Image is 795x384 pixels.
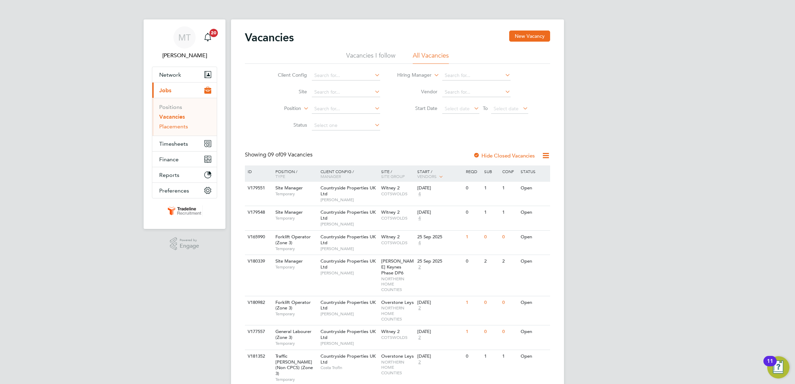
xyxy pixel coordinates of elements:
[320,173,341,179] span: Manager
[275,185,303,191] span: Site Manager
[381,305,414,322] span: NORTHERN HOME COUNTIES
[519,182,549,195] div: Open
[381,258,414,276] span: [PERSON_NAME] Keynes Phase DP6
[275,328,311,340] span: General Labourer (Zone 3)
[417,234,462,240] div: 25 Sep 2025
[152,152,217,167] button: Finance
[501,325,519,338] div: 0
[464,255,482,268] div: 0
[159,156,179,163] span: Finance
[152,98,217,136] div: Jobs
[482,206,501,219] div: 1
[246,255,270,268] div: V180339
[416,165,464,183] div: Start /
[275,353,313,377] span: Traffic [PERSON_NAME] (Non CPCS) (Zone 3)
[159,104,182,110] a: Positions
[180,243,199,249] span: Engage
[501,296,519,309] div: 0
[519,296,549,309] div: Open
[381,191,414,197] span: COTSWOLDS
[275,341,317,346] span: Temporary
[144,19,225,229] nav: Main navigation
[152,136,217,151] button: Timesheets
[417,305,422,311] span: 2
[767,356,789,378] button: Open Resource Center, 11 new notifications
[509,31,550,42] button: New Vacancy
[246,165,270,177] div: ID
[481,104,490,113] span: To
[379,165,416,182] div: Site /
[246,296,270,309] div: V180982
[381,173,405,179] span: Site Group
[319,165,379,182] div: Client Config /
[159,87,171,94] span: Jobs
[346,51,395,64] li: Vacancies I follow
[178,33,191,42] span: MT
[320,185,376,197] span: Countryside Properties UK Ltd
[417,329,462,335] div: [DATE]
[501,165,519,177] div: Conf
[320,353,376,365] span: Countryside Properties UK Ltd
[159,113,185,120] a: Vacancies
[417,353,462,359] div: [DATE]
[397,88,437,95] label: Vendor
[482,325,501,338] div: 0
[312,87,380,97] input: Search for...
[417,173,437,179] span: Vendors
[464,206,482,219] div: 0
[268,151,313,158] span: 09 Vacancies
[482,255,501,268] div: 2
[320,258,376,270] span: Countryside Properties UK Ltd
[270,165,319,182] div: Position /
[312,121,380,130] input: Select one
[519,231,549,244] div: Open
[159,71,181,78] span: Network
[159,172,179,178] span: Reports
[381,209,400,215] span: Witney 2
[417,215,422,221] span: 4
[152,67,217,82] button: Network
[392,72,431,79] label: Hiring Manager
[312,71,380,80] input: Search for...
[275,209,303,215] span: Site Manager
[159,187,189,194] span: Preferences
[519,325,549,338] div: Open
[464,350,482,363] div: 0
[473,152,535,159] label: Hide Closed Vacancies
[464,182,482,195] div: 0
[381,359,414,376] span: NORTHERN HOME COUNTIES
[180,237,199,243] span: Powered by
[268,151,280,158] span: 09 of
[275,215,317,221] span: Temporary
[417,300,462,306] div: [DATE]
[519,350,549,363] div: Open
[275,311,317,317] span: Temporary
[275,246,317,251] span: Temporary
[246,350,270,363] div: V181352
[320,311,378,317] span: [PERSON_NAME]
[442,87,511,97] input: Search for...
[381,353,414,359] span: Overstone Leys
[464,165,482,177] div: Reqd
[417,359,422,365] span: 2
[246,206,270,219] div: V179548
[417,335,422,341] span: 2
[767,361,773,370] div: 11
[152,167,217,182] button: Reports
[152,183,217,198] button: Preferences
[246,182,270,195] div: V179551
[397,105,437,111] label: Start Date
[417,210,462,215] div: [DATE]
[267,88,307,95] label: Site
[267,72,307,78] label: Client Config
[381,234,400,240] span: Witney 2
[275,191,317,197] span: Temporary
[501,182,519,195] div: 1
[501,350,519,363] div: 1
[152,83,217,98] button: Jobs
[245,31,294,44] h2: Vacancies
[320,234,376,246] span: Countryside Properties UK Ltd
[413,51,449,64] li: All Vacancies
[381,328,400,334] span: Witney 2
[320,328,376,340] span: Countryside Properties UK Ltd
